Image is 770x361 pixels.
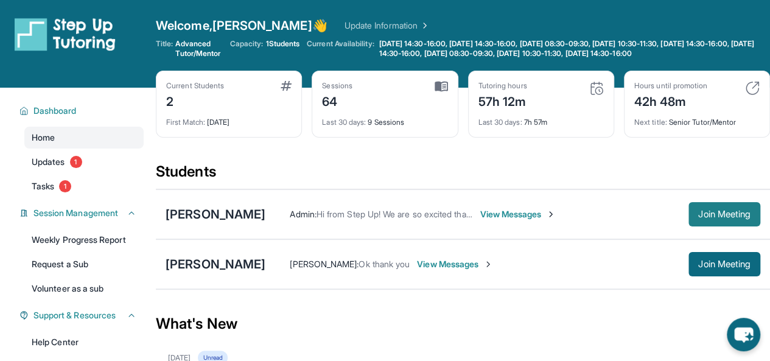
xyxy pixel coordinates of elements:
[24,127,144,149] a: Home
[70,156,82,168] span: 1
[29,105,136,117] button: Dashboard
[698,261,751,268] span: Join Meeting
[322,81,352,91] div: Sessions
[166,256,265,273] div: [PERSON_NAME]
[24,331,144,353] a: Help Center
[166,206,265,223] div: [PERSON_NAME]
[417,258,493,270] span: View Messages
[24,229,144,251] a: Weekly Progress Report
[322,91,352,110] div: 64
[435,81,448,92] img: card
[29,207,136,219] button: Session Management
[322,110,447,127] div: 9 Sessions
[478,117,522,127] span: Last 30 days :
[290,209,316,219] span: Admin :
[290,259,359,269] span: [PERSON_NAME] :
[634,110,760,127] div: Senior Tutor/Mentor
[480,208,556,220] span: View Messages
[32,131,55,144] span: Home
[359,259,410,269] span: Ok thank you
[156,39,173,58] span: Title:
[24,175,144,197] a: Tasks1
[59,180,71,192] span: 1
[307,39,374,58] span: Current Availability:
[33,207,118,219] span: Session Management
[29,309,136,321] button: Support & Resources
[379,39,768,58] span: [DATE] 14:30-16:00, [DATE] 14:30-16:00, [DATE] 08:30-09:30, [DATE] 10:30-11:30, [DATE] 14:30-16:0...
[589,81,604,96] img: card
[478,110,604,127] div: 7h 57m
[483,259,493,269] img: Chevron-Right
[24,278,144,300] a: Volunteer as a sub
[634,91,707,110] div: 42h 48m
[688,252,760,276] button: Join Meeting
[15,17,116,51] img: logo
[745,81,760,96] img: card
[33,309,116,321] span: Support & Resources
[166,117,205,127] span: First Match :
[175,39,222,58] span: Advanced Tutor/Mentor
[156,17,327,34] span: Welcome, [PERSON_NAME] 👋
[24,151,144,173] a: Updates1
[727,318,760,351] button: chat-button
[32,156,65,168] span: Updates
[32,180,54,192] span: Tasks
[265,39,299,49] span: 1 Students
[322,117,366,127] span: Last 30 days :
[634,81,707,91] div: Hours until promotion
[478,91,527,110] div: 57h 12m
[156,162,770,189] div: Students
[688,202,760,226] button: Join Meeting
[230,39,264,49] span: Capacity:
[478,81,527,91] div: Tutoring hours
[33,105,77,117] span: Dashboard
[166,110,292,127] div: [DATE]
[634,117,667,127] span: Next title :
[166,81,224,91] div: Current Students
[698,211,751,218] span: Join Meeting
[24,253,144,275] a: Request a Sub
[156,297,770,351] div: What's New
[546,209,556,219] img: Chevron-Right
[281,81,292,91] img: card
[345,19,430,32] a: Update Information
[418,19,430,32] img: Chevron Right
[166,91,224,110] div: 2
[377,39,770,58] a: [DATE] 14:30-16:00, [DATE] 14:30-16:00, [DATE] 08:30-09:30, [DATE] 10:30-11:30, [DATE] 14:30-16:0...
